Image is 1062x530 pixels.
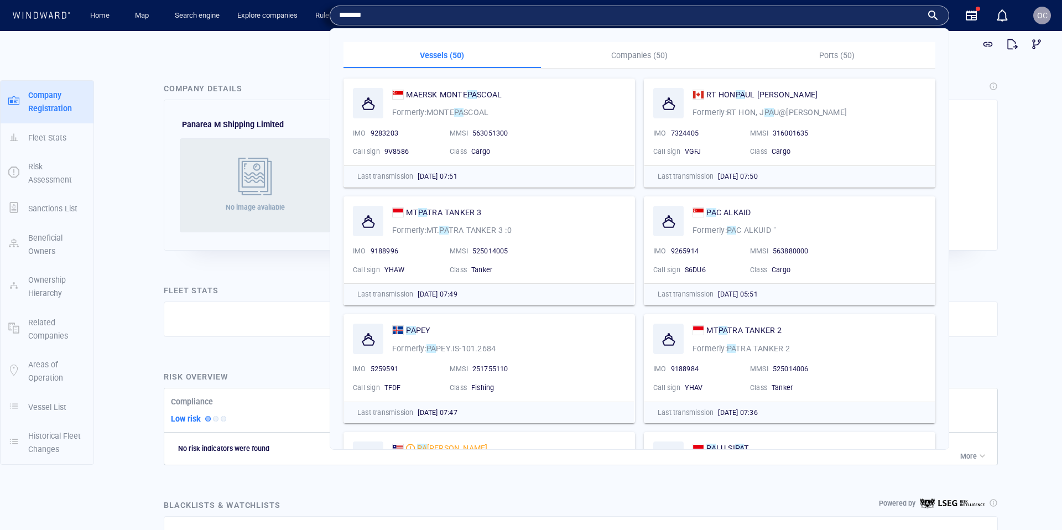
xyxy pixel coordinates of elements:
button: Ownership Hierarchy [1,235,93,277]
p: Areas of Operation [28,327,86,354]
p: Website [678,87,703,97]
span: MT PATRA TANKER 2 [706,324,782,337]
span: YHAW [384,266,405,274]
p: Call sign [353,383,380,393]
span: TRA TANKER 3 [427,208,481,217]
div: Cargo [772,147,838,157]
span: [DATE] 07:51 [418,172,457,180]
span: MONTE [426,108,454,117]
a: Areas of Operation [1,336,93,344]
span: 316001635 [773,129,809,137]
span: 9283203 [371,129,398,137]
span: 9188984 [671,365,699,373]
p: Last transmission [658,408,714,418]
div: [EMAIL_ADDRESS][DOMAIN_NAME] [521,98,665,108]
mark: PA [719,326,727,335]
p: MMSI [450,364,468,374]
a: RT HONPAUL [PERSON_NAME] [693,88,818,101]
a: Rule engine [311,6,356,25]
span: TFDF [384,383,401,392]
p: This company doesn’t appear on any blacklist [512,498,652,508]
a: Ownership Hierarchy [1,251,93,259]
a: PALU SIPAT [693,441,749,455]
p: MMSI [750,128,768,138]
p: Telephone [836,87,868,97]
p: Risk Assessment [28,129,86,156]
mark: PA [727,226,736,235]
mark: PA [454,108,464,117]
p: Call sign [653,147,680,157]
div: [PHONE_NUMBER] [836,98,980,108]
p: IMO [353,128,366,138]
span: 563051300 [472,129,508,137]
span: SCOAL [464,108,488,117]
span: 9V8586 [384,147,409,155]
span: TRA TANKER 2 [727,326,782,335]
p: Sanctions List [28,171,77,184]
span: TRA TANKER 2 [736,344,790,353]
span: [DATE] 07:36 [718,408,757,417]
mark: PA [764,108,774,117]
div: Notification center [996,9,1009,22]
div: [GEOGRAPHIC_DATA], [GEOGRAPHIC_DATA], [363,138,980,158]
p: Ownership Hierarchy [28,242,86,269]
span: Blacklists & watchlists [164,470,280,479]
p: Formerly: [693,106,847,119]
button: Visual link analysis [1024,1,1049,25]
span: 5259591 [371,365,398,373]
p: DUNS [363,87,381,97]
button: Home [82,6,117,25]
a: Map [131,6,157,25]
button: Get link [976,1,1000,25]
p: IMO [653,128,667,138]
button: Map [126,6,162,25]
a: MAERSK MONTEPASCOAL [392,88,502,101]
div: Tanker [471,265,538,275]
span: [DATE] 05:51 [718,290,757,298]
span: UL [PERSON_NAME] [745,90,818,99]
div: N/A [363,98,508,108]
p: MMSI [450,246,468,256]
span: PALAU [417,441,487,455]
p: Fleet Stats [28,100,66,113]
span: MAERSK MONTE [406,90,467,99]
a: PAPEY [392,324,430,337]
p: Ports (50) [745,49,929,62]
mark: PA [406,326,415,335]
span: Risk overview [164,341,228,350]
mark: PA [426,344,436,353]
span: [PERSON_NAME] [427,444,488,453]
iframe: Chat [1015,480,1054,522]
span: MT [706,326,718,335]
div: Moderate risk [406,444,415,453]
span: MT PATRA TANKER 3 [406,206,481,219]
a: MTPATRA TANKER 3 [392,206,482,219]
span: MONTE PASCOAL [426,108,488,117]
p: Last transmission [357,408,413,418]
span: T [744,444,749,453]
button: Vessel List [1,362,93,391]
p: Last transmission [357,172,413,181]
button: Risk Assessment [1,121,93,164]
span: SCOAL [477,90,502,99]
a: Sanctions List [1,173,93,181]
a: Explore companies [233,6,302,25]
span: PAPEY [406,324,430,337]
p: Historical Fleet Changes [28,398,86,425]
p: Last transmission [357,289,413,299]
mark: PA [467,90,477,99]
div: Tanker [772,383,838,393]
p: Beneficial Owners [28,200,86,227]
span: RT HON, J [727,108,764,117]
span: MT. [426,226,440,235]
p: Full address [363,126,400,136]
mark: PA [418,208,427,217]
button: Historical Fleet Changes [1,391,93,433]
span: VGFJ [685,147,701,155]
div: Fishing [471,383,538,393]
p: Class [750,383,767,393]
span: 525014005 [472,247,508,255]
span: YHAV [685,383,703,392]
